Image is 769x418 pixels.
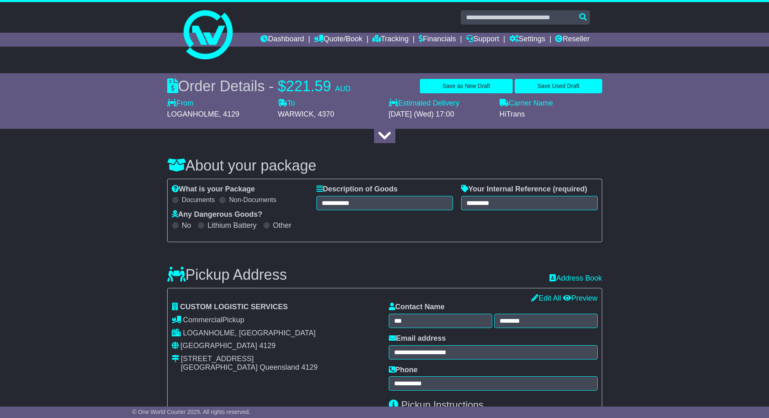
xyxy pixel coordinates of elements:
label: Email address [389,334,446,343]
button: Save Used Draft [515,79,602,93]
h3: Pickup Address [167,267,287,283]
h3: About your package [167,157,602,174]
label: Any Dangerous Goods? [172,210,262,219]
div: HiTrans [500,110,602,119]
a: Support [466,33,499,47]
label: Other [273,221,291,230]
span: CUSTOM LOGISTIC SERVICES [180,303,288,311]
div: [STREET_ADDRESS] [181,355,318,364]
a: Financials [419,33,456,47]
div: Order Details - [167,77,351,95]
label: Carrier Name [500,99,553,108]
span: LOGANHOLME [167,110,219,118]
label: To [278,99,295,108]
label: Estimated Delivery [389,99,491,108]
label: Non-Documents [229,196,276,204]
span: 221.59 [286,78,331,94]
span: , 4129 [219,110,240,118]
span: Pickup Instructions [401,399,483,410]
a: Dashboard [260,33,304,47]
a: Edit All [531,294,561,302]
span: Commercial [183,316,222,324]
div: [GEOGRAPHIC_DATA] Queensland 4129 [181,363,318,372]
label: Lithium Battery [208,221,257,230]
span: $ [278,78,286,94]
span: WARWICK [278,110,314,118]
a: Quote/Book [314,33,362,47]
label: Contact Name [389,303,445,312]
span: LOGANHOLME, [GEOGRAPHIC_DATA] [183,329,316,337]
button: Save as New Draft [420,79,513,93]
a: Reseller [555,33,590,47]
label: What is your Package [172,185,255,194]
span: [GEOGRAPHIC_DATA] [181,342,257,350]
label: Phone [389,366,418,375]
a: Tracking [372,33,408,47]
label: Description of Goods [316,185,398,194]
div: [DATE] (Wed) 17:00 [389,110,491,119]
span: , 4370 [314,110,334,118]
a: Address Book [549,274,602,283]
span: © One World Courier 2025. All rights reserved. [132,409,251,415]
a: Preview [563,294,597,302]
span: AUD [335,85,351,93]
a: Settings [509,33,545,47]
span: 4129 [259,342,276,350]
div: Pickup [172,316,381,325]
label: No [182,221,191,230]
label: Documents [182,196,215,204]
label: From [167,99,194,108]
label: Your Internal Reference (required) [461,185,587,194]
